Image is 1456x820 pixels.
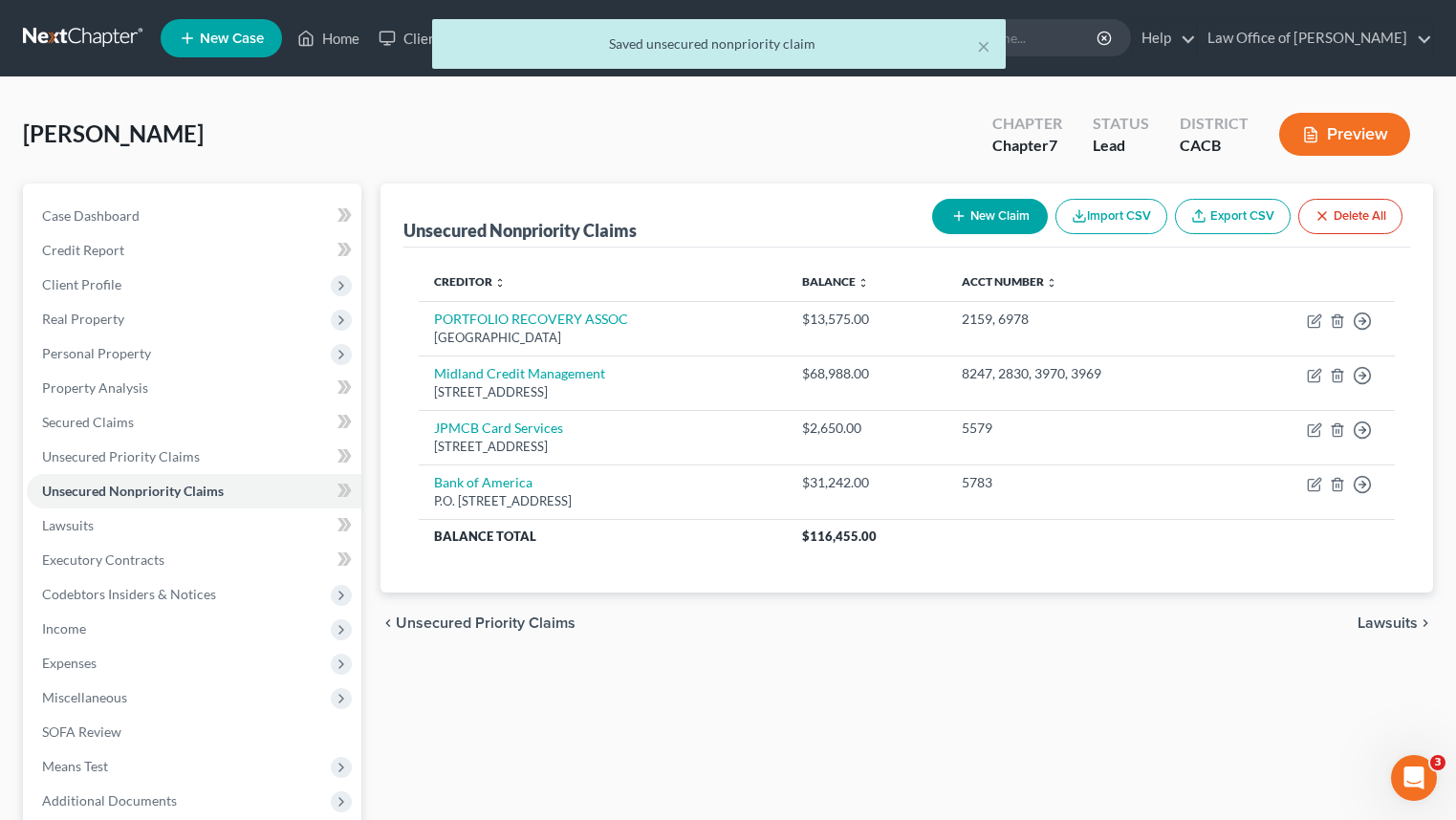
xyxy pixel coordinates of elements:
button: Delete All [1298,199,1402,234]
a: Credit Report [27,233,361,268]
span: Lawsuits [42,517,94,533]
div: 5579 [962,419,1210,438]
span: Lawsuits [1358,615,1418,631]
span: Additional Documents [42,792,177,809]
a: SOFA Review [27,715,361,749]
th: Balance Total [419,519,787,553]
span: SOFA Review [42,723,121,740]
div: [STREET_ADDRESS] [434,438,771,456]
span: Miscellaneous [42,689,127,705]
span: Unsecured Priority Claims [396,615,576,631]
div: Saved unsecured nonpriority claim [447,34,990,54]
div: $13,575.00 [802,310,931,329]
span: Personal Property [42,345,151,361]
i: unfold_more [858,277,869,289]
a: Unsecured Nonpriority Claims [27,474,361,508]
a: JPMCB Card Services [434,420,563,436]
div: P.O. [STREET_ADDRESS] [434,492,771,510]
i: unfold_more [1046,277,1057,289]
div: Chapter [992,135,1062,157]
iframe: Intercom live chat [1391,755,1437,801]
div: $68,988.00 [802,364,931,383]
div: [GEOGRAPHIC_DATA] [434,329,771,347]
a: Midland Credit Management [434,365,605,381]
a: Executory Contracts [27,543,361,577]
div: District [1180,113,1249,135]
span: Means Test [42,758,108,774]
span: Unsecured Priority Claims [42,448,200,464]
div: $2,650.00 [802,419,931,438]
i: chevron_right [1418,615,1433,631]
span: Credit Report [42,242,124,258]
div: Status [1093,113,1149,135]
a: Property Analysis [27,371,361,405]
div: Chapter [992,113,1062,135]
button: × [977,34,990,57]
button: chevron_left Unsecured Priority Claims [380,615,576,631]
span: $116,455.00 [802,529,877,544]
span: Executory Contracts [42,551,164,568]
div: 8247, 2830, 3970, 3969 [962,364,1210,383]
span: Codebtors Insiders & Notices [42,586,216,602]
i: unfold_more [494,277,506,289]
button: Preview [1279,113,1410,156]
div: CACB [1180,135,1249,157]
span: Secured Claims [42,414,134,430]
a: Acct Number unfold_more [962,274,1057,289]
span: Real Property [42,311,124,327]
a: Bank of America [434,474,532,490]
span: [PERSON_NAME] [23,119,204,147]
span: 3 [1430,755,1445,770]
span: Client Profile [42,276,121,292]
div: Unsecured Nonpriority Claims [403,219,637,242]
span: Property Analysis [42,379,148,396]
div: 5783 [962,473,1210,492]
span: 7 [1049,136,1057,154]
div: [STREET_ADDRESS] [434,383,771,401]
button: Lawsuits chevron_right [1358,615,1433,631]
div: Lead [1093,135,1149,157]
button: Import CSV [1055,199,1167,234]
i: chevron_left [380,615,396,631]
a: Balance unfold_more [802,274,869,289]
div: $31,242.00 [802,473,931,492]
span: Unsecured Nonpriority Claims [42,483,224,499]
button: New Claim [932,199,1048,234]
a: Lawsuits [27,508,361,543]
a: Secured Claims [27,405,361,440]
div: 2159, 6978 [962,310,1210,329]
span: Income [42,620,86,637]
a: PORTFOLIO RECOVERY ASSOC [434,311,628,327]
span: Expenses [42,655,97,671]
a: Case Dashboard [27,199,361,233]
a: Unsecured Priority Claims [27,440,361,474]
span: Case Dashboard [42,207,140,224]
a: Export CSV [1175,199,1291,234]
a: Creditor unfold_more [434,274,506,289]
